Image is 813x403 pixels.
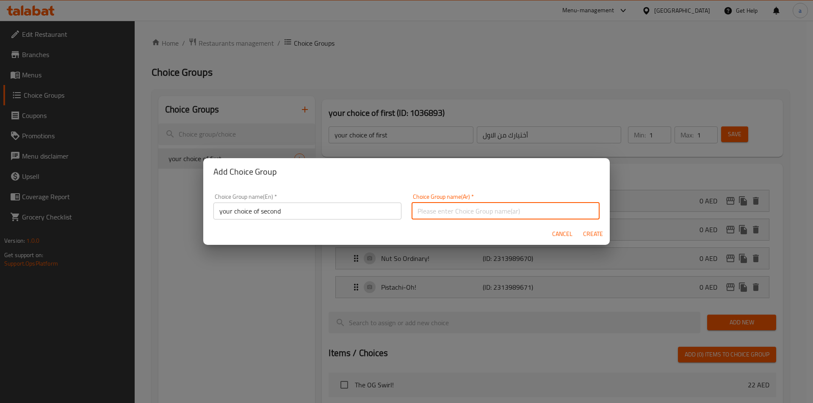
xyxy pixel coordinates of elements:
input: Please enter Choice Group name(en) [213,203,401,219]
span: Cancel [552,229,572,239]
span: Create [583,229,603,239]
button: Cancel [549,226,576,242]
input: Please enter Choice Group name(ar) [412,203,600,219]
button: Create [579,226,606,242]
h2: Add Choice Group [213,165,600,178]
